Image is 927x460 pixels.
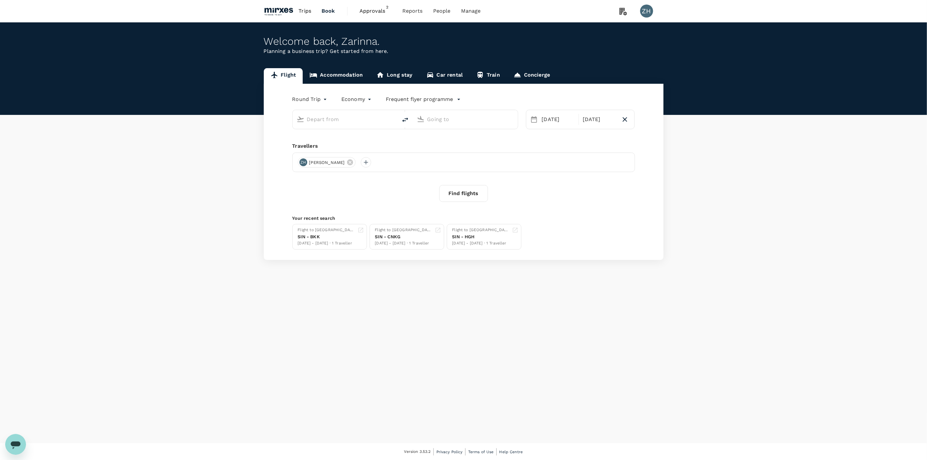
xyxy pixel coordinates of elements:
[305,159,349,166] span: [PERSON_NAME]
[322,7,335,15] span: Book
[461,7,481,15] span: Manage
[375,233,432,240] div: SIN - CNKG
[436,450,463,454] span: Privacy Policy
[436,448,463,455] a: Privacy Policy
[404,449,431,455] span: Version 3.53.2
[360,7,392,15] span: Approvals
[439,185,488,202] button: Find flights
[264,4,294,18] img: Mirxes Holding Pte Ltd
[640,5,653,18] div: ZH
[433,7,451,15] span: People
[298,227,355,233] div: Flight to [GEOGRAPHIC_DATA]
[264,35,664,47] div: Welcome back , Zarinna .
[298,233,355,240] div: SIN - BKK
[375,240,432,247] div: [DATE] - [DATE] · 1 Traveller
[580,113,618,126] div: [DATE]
[513,118,515,120] button: Open
[370,68,419,84] a: Long stay
[341,94,373,105] div: Economy
[299,158,307,166] div: ZH
[468,448,494,455] a: Terms of Use
[298,157,356,168] div: ZH[PERSON_NAME]
[452,233,509,240] div: SIN - HGH
[420,68,470,84] a: Car rental
[303,68,370,84] a: Accommodation
[307,114,384,124] input: Depart from
[499,448,523,455] a: Help Centre
[292,94,329,105] div: Round Trip
[452,240,509,247] div: [DATE] - [DATE] · 1 Traveller
[499,450,523,454] span: Help Centre
[264,68,303,84] a: Flight
[452,227,509,233] div: Flight to [GEOGRAPHIC_DATA]
[386,95,453,103] p: Frequent flyer programme
[468,450,494,454] span: Terms of Use
[539,113,577,126] div: [DATE]
[298,240,355,247] div: [DATE] - [DATE] · 1 Traveller
[386,95,461,103] button: Frequent flyer programme
[393,118,394,120] button: Open
[375,227,432,233] div: Flight to [GEOGRAPHIC_DATA]
[402,7,423,15] span: Reports
[507,68,557,84] a: Concierge
[5,434,26,455] iframe: Button to launch messaging window
[397,112,413,128] button: delete
[427,114,504,124] input: Going to
[299,7,311,15] span: Trips
[264,47,664,55] p: Planning a business trip? Get started from here.
[384,4,391,10] span: 2
[292,215,635,221] p: Your recent search
[470,68,507,84] a: Train
[292,142,635,150] div: Travellers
